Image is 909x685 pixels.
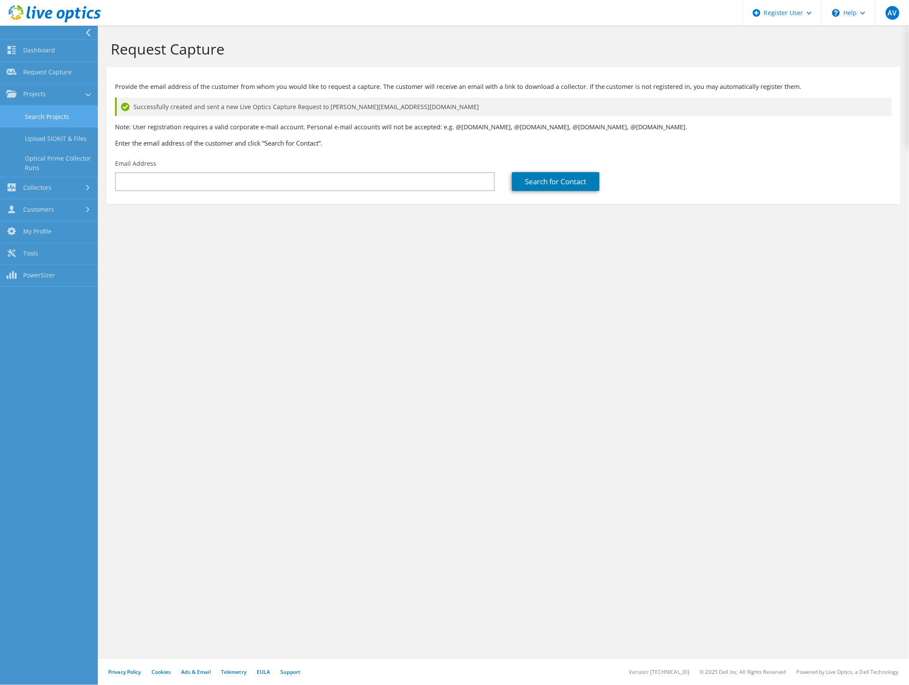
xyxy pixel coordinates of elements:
[115,138,892,148] h3: Enter the email address of the customer and click “Search for Contact”.
[221,669,246,676] a: Telemetry
[115,82,892,91] p: Provide the email address of the customer from whom you would like to request a capture. The cust...
[629,669,690,676] li: Version: [TECHNICAL_ID]
[115,159,156,168] label: Email Address
[151,669,171,676] a: Cookies
[512,172,600,191] a: Search for Contact
[182,669,211,676] a: Ads & Email
[111,40,892,58] h1: Request Capture
[280,669,300,676] a: Support
[700,669,786,676] li: © 2025 Dell Inc. All Rights Reserved
[886,6,900,20] span: AV
[133,102,479,112] span: Successfully created and sent a new Live Optics Capture Request to [PERSON_NAME][EMAIL_ADDRESS][D...
[115,122,892,132] p: Note: User registration requires a valid corporate e-mail account. Personal e-mail accounts will ...
[797,669,899,676] li: Powered by Live Optics, a Dell Technology
[832,9,840,17] svg: \n
[257,669,270,676] a: EULA
[108,669,141,676] a: Privacy Policy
